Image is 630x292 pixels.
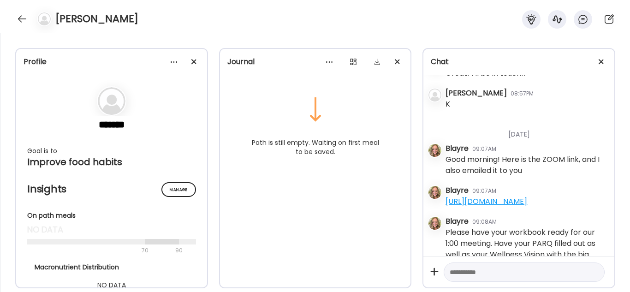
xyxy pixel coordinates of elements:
[446,154,607,176] div: Good morning! Here is the ZOOM link, and I also emailed it to you
[27,145,196,156] div: Goal is to
[428,217,441,230] img: avatars%2Flomjb4az7MXBJImgJWgj1eivqtp1
[446,227,607,271] div: Please have your workbook ready for our 1:00 meeting. Have your PARQ filled out as well as your W...
[428,186,441,199] img: avatars%2Flomjb4az7MXBJImgJWgj1eivqtp1
[428,89,441,101] img: bg-avatar-default.svg
[472,145,496,153] div: 09:07AM
[446,185,469,196] div: Blayre
[98,87,125,115] img: bg-avatar-default.svg
[35,262,189,272] div: Macronutrient Distribution
[446,143,469,154] div: Blayre
[428,144,441,157] img: avatars%2Flomjb4az7MXBJImgJWgj1eivqtp1
[242,134,389,160] div: Path is still empty. Waiting on first meal to be saved.
[446,216,469,227] div: Blayre
[161,182,196,197] div: Manage
[446,99,450,110] div: K
[227,56,404,67] div: Journal
[446,119,607,143] div: [DATE]
[472,218,497,226] div: 09:08AM
[446,196,527,207] a: [URL][DOMAIN_NAME]
[27,156,196,167] div: Improve food habits
[55,12,138,26] h4: [PERSON_NAME]
[446,88,507,99] div: [PERSON_NAME]
[174,245,184,256] div: 90
[472,187,496,195] div: 09:07AM
[35,280,189,291] div: NO DATA
[431,56,607,67] div: Chat
[38,12,51,25] img: bg-avatar-default.svg
[27,224,196,235] div: no data
[24,56,200,67] div: Profile
[27,245,172,256] div: 70
[27,211,196,220] div: On path meals
[511,89,534,98] div: 08:57PM
[27,182,196,196] h2: Insights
